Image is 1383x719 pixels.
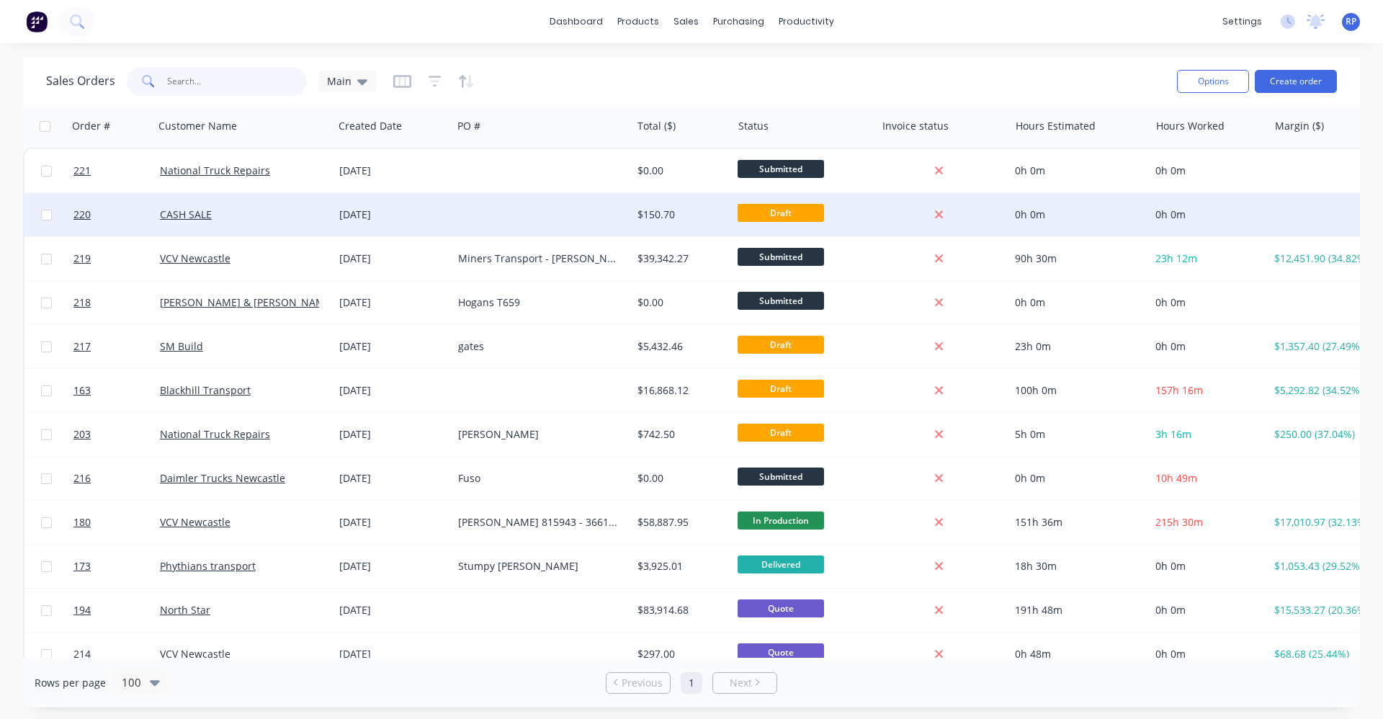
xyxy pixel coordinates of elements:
div: 0h 0m [1015,471,1137,486]
div: [DATE] [339,515,447,530]
span: Previous [622,676,663,690]
div: [DATE] [339,427,447,442]
span: 194 [73,603,91,617]
span: 3h 16m [1155,427,1191,441]
a: 217 [73,325,160,368]
span: 0h 0m [1155,164,1186,177]
div: $742.50 [637,427,722,442]
a: Previous page [607,676,670,690]
div: Created Date [339,119,402,133]
a: VCV Newcastle [160,647,230,661]
a: Phythians transport [160,559,256,573]
a: 220 [73,193,160,236]
a: 173 [73,545,160,588]
div: [DATE] [339,647,447,661]
h1: Sales Orders [46,74,115,88]
div: 100h 0m [1015,383,1137,398]
a: 180 [73,501,160,544]
span: 0h 0m [1155,339,1186,353]
span: RP [1346,15,1356,28]
span: Quote [738,599,824,617]
span: Draft [738,380,824,398]
div: [DATE] [339,339,447,354]
span: 216 [73,471,91,486]
a: Next page [713,676,776,690]
div: $68.68 (25.44%) [1274,647,1366,661]
div: 90h 30m [1015,251,1137,266]
a: 194 [73,589,160,632]
a: Daimler Trucks Newcastle [160,471,285,485]
div: 5h 0m [1015,427,1137,442]
span: 217 [73,339,91,354]
span: Submitted [738,292,824,310]
span: Quote [738,643,824,661]
div: Hours Worked [1156,119,1225,133]
a: North Star [160,603,210,617]
a: 216 [73,457,160,500]
div: [DATE] [339,471,447,486]
span: Submitted [738,468,824,486]
div: $297.00 [637,647,722,661]
a: 221 [73,149,160,192]
span: Rows per page [35,676,106,690]
div: $58,887.95 [637,515,722,530]
a: National Truck Repairs [160,427,270,441]
div: $16,868.12 [637,383,722,398]
div: Invoice status [882,119,949,133]
a: 214 [73,633,160,676]
span: Draft [738,204,824,222]
a: 219 [73,237,160,280]
div: purchasing [706,11,771,32]
div: $3,925.01 [637,559,722,573]
a: dashboard [542,11,610,32]
div: 0h 0m [1015,295,1137,310]
span: 218 [73,295,91,310]
div: Stumpy [PERSON_NAME] [458,559,617,573]
span: Submitted [738,248,824,266]
a: 163 [73,369,160,412]
div: $17,010.97 (32.13%) [1274,515,1366,530]
div: [DATE] [339,164,447,178]
div: products [610,11,666,32]
a: [PERSON_NAME] & [PERSON_NAME] Newcastle [160,295,387,309]
div: [PERSON_NAME] [458,427,617,442]
div: $1,357.40 (27.49%) [1274,339,1366,354]
div: $39,342.27 [637,251,722,266]
span: 0h 0m [1155,647,1186,661]
div: $12,451.90 (34.82%) [1274,251,1366,266]
div: $83,914.68 [637,603,722,617]
div: 23h 0m [1015,339,1137,354]
div: Hours Estimated [1016,119,1096,133]
div: $0.00 [637,295,722,310]
div: $5,432.46 [637,339,722,354]
div: Miners Transport - [PERSON_NAME] 815922 [458,251,617,266]
span: Draft [738,424,824,442]
span: Delivered [738,555,824,573]
span: 203 [73,427,91,442]
span: 0h 0m [1155,295,1186,309]
div: $0.00 [637,164,722,178]
div: 0h 0m [1015,207,1137,222]
div: $0.00 [637,471,722,486]
a: CASH SALE [160,207,212,221]
a: SM Build [160,339,203,353]
div: [DATE] [339,251,447,266]
div: Customer Name [158,119,237,133]
span: 173 [73,559,91,573]
div: [DATE] [339,295,447,310]
span: 163 [73,383,91,398]
div: 18h 30m [1015,559,1137,573]
a: Page 1 is your current page [681,672,702,694]
div: Margin ($) [1275,119,1324,133]
div: 0h 48m [1015,647,1137,661]
span: Next [730,676,752,690]
div: 151h 36m [1015,515,1137,530]
div: [DATE] [339,383,447,398]
span: 219 [73,251,91,266]
div: gates [458,339,617,354]
span: Main [327,73,352,89]
div: Total ($) [637,119,676,133]
div: $5,292.82 (34.52%) [1274,383,1366,398]
div: [DATE] [339,207,447,222]
span: 180 [73,515,91,530]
